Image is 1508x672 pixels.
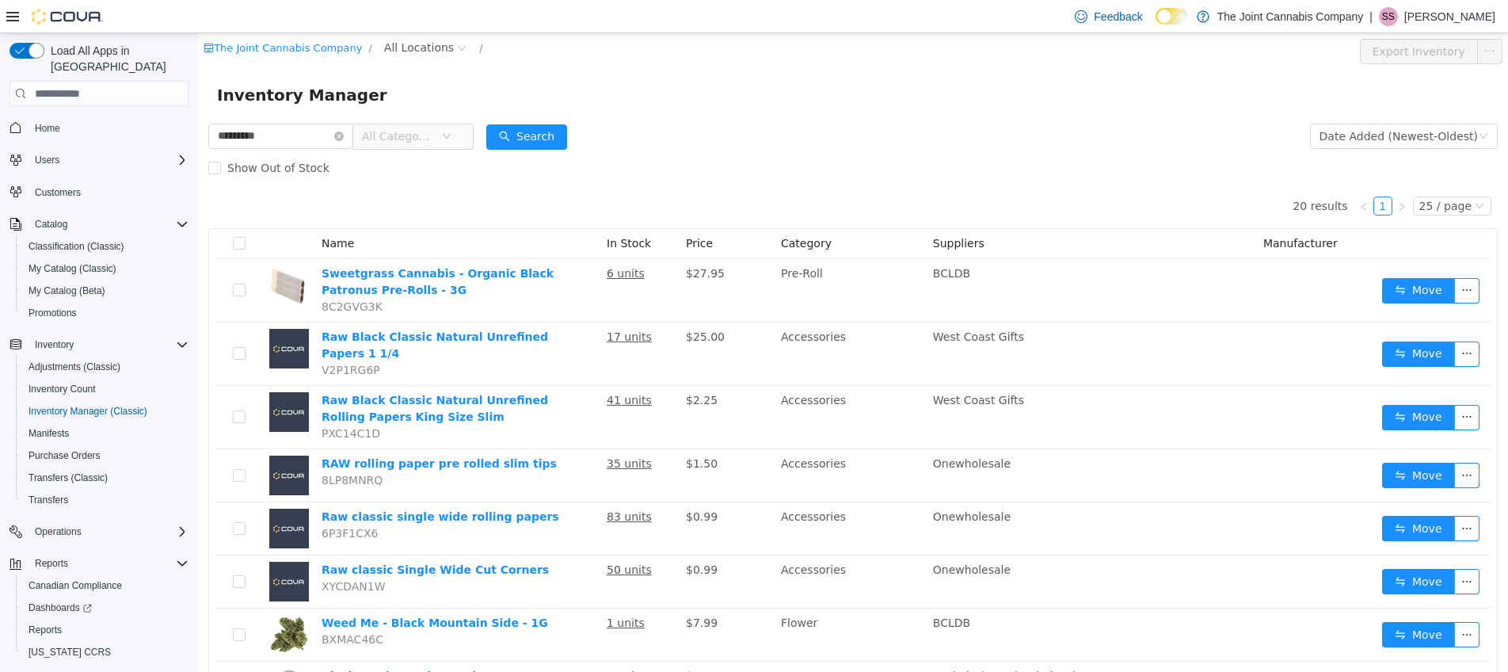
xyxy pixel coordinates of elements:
span: Dashboards [22,598,188,617]
button: Inventory [3,334,195,356]
span: BXMAC46C [124,600,185,613]
span: Canadian Compliance [29,579,122,592]
img: Raw classic single wide rolling papers placeholder [71,475,111,515]
span: Reports [35,557,68,570]
span: SS [1382,7,1395,26]
span: Suppliers [735,204,786,216]
span: Inventory Manager (Classic) [29,405,147,418]
button: icon: swapMove [1184,589,1257,614]
a: Dashboards [16,597,195,619]
button: [US_STATE] CCRS [16,641,195,663]
i: icon: left [1161,169,1171,178]
a: Raw classic single wide rolling papers [124,477,361,490]
span: Adjustments (Classic) [22,357,188,376]
span: 8LP8MNRQ [124,441,185,453]
span: XYCDAN1W [124,547,188,559]
button: Operations [3,521,195,543]
button: icon: swapMove [1184,483,1257,508]
a: My Catalog (Classic) [22,259,123,278]
span: Name [124,204,156,216]
a: Inventory Manager (Classic) [22,402,154,421]
span: Users [29,151,188,170]
span: Load All Apps in [GEOGRAPHIC_DATA] [44,43,188,74]
i: icon: down [244,98,253,109]
span: Transfers [22,491,188,510]
button: Promotions [16,302,195,324]
span: V2P1RG6P [124,330,182,343]
a: Dashboards [22,598,98,617]
img: Raw classic Single Wide Cut Corners placeholder [71,529,111,568]
span: Dashboards [29,601,92,614]
button: Inventory [29,335,80,354]
span: $25.00 [488,297,527,310]
a: Transfers [22,491,74,510]
button: Transfers [16,489,195,511]
a: Adjustments (Classic) [22,357,127,376]
button: Classification (Classic) [16,235,195,258]
button: Operations [29,522,88,541]
img: Raw Black Classic Natural Unrefined Papers 1 1/4 placeholder [71,296,111,335]
button: My Catalog (Classic) [16,258,195,280]
li: Previous Page [1156,163,1175,182]
img: Sweetgrass Cannabis - Organic Black Patronus Pre-Rolls - 3G hero shot [71,232,111,272]
span: West Coast Gifts [735,361,826,373]
u: 83 units [409,477,454,490]
span: $59.95 [488,636,527,649]
span: PXC14C1D [124,394,182,407]
a: Weed Me - Black Mountain Side - 1G [124,583,350,596]
p: The Joint Cannabis Company [1217,7,1363,26]
td: Accessories [577,416,729,469]
a: Inventory Count [22,380,102,399]
a: Home [29,119,67,138]
span: $27.95 [488,234,527,246]
span: $2.25 [488,361,520,373]
span: Transfers [29,494,68,506]
u: 1 units [409,583,447,596]
div: Date Added (Newest-Oldest) [1121,91,1280,115]
span: Purchase Orders [22,446,188,465]
span: 8C2GVG3K [124,267,185,280]
p: | [1369,7,1373,26]
a: Transfers (Classic) [22,468,114,487]
span: Inventory Count [29,383,96,395]
i: icon: down [1277,168,1286,179]
span: Purchase Orders [29,449,101,462]
span: Reports [22,620,188,640]
a: 1 [1176,164,1194,181]
button: Reports [3,552,195,575]
img: RAW rolling paper pre rolled slim tips placeholder [71,422,111,462]
span: Washington CCRS [22,643,188,662]
u: 50 units [409,530,454,543]
a: Feedback [1068,1,1148,32]
span: Classification (Classic) [29,240,124,253]
u: 17 units [409,297,454,310]
button: Home [3,116,195,139]
u: 6 units [409,234,447,246]
span: Home [35,122,60,135]
span: Catalog [29,215,188,234]
i: icon: right [1199,169,1209,178]
button: icon: ellipsis [1279,6,1304,31]
span: Manifests [29,427,69,440]
button: Reports [16,619,195,641]
button: icon: ellipsis [1256,589,1281,614]
a: Classification (Classic) [22,237,131,256]
span: Catalog [35,218,67,231]
span: Classification (Classic) [22,237,188,256]
td: Accessories [577,353,729,416]
span: [US_STATE] CCRS [29,646,111,659]
button: Users [3,149,195,171]
span: Promotions [29,307,77,319]
span: Canadian Compliance [22,576,188,595]
span: Customers [35,186,81,199]
i: icon: close-circle [136,98,146,108]
button: icon: swapMove [1184,372,1257,397]
button: icon: swapMove [1184,430,1257,455]
span: $1.50 [488,424,520,437]
span: Customers [29,182,188,202]
a: Purchase Orders [22,446,107,465]
button: My Catalog (Beta) [16,280,195,302]
span: Operations [29,522,188,541]
button: Reports [29,554,74,573]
